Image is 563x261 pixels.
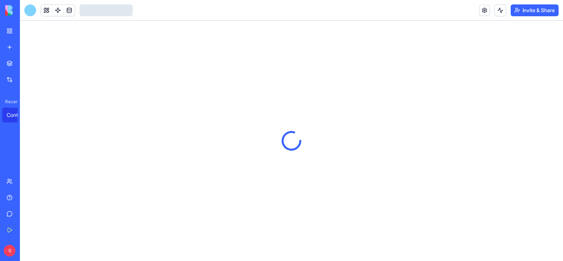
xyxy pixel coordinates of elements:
div: Content Full Stop [7,111,27,119]
img: logo [5,5,51,15]
a: Content Full Stop [2,108,32,122]
button: Invite & Share [511,4,559,16]
span: S [4,245,15,257]
span: Recent [2,99,18,105]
